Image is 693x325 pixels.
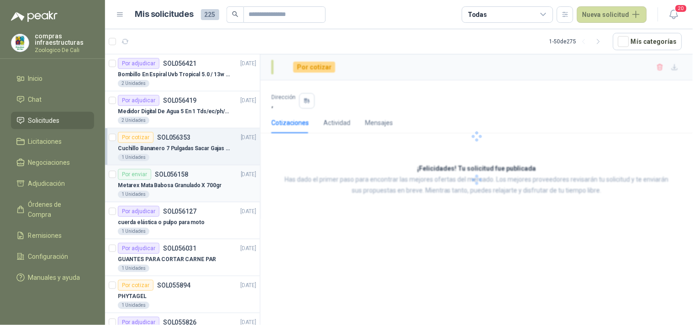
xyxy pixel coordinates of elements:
[613,33,682,50] button: Mís categorías
[118,169,151,180] div: Por enviar
[163,60,196,67] p: SOL056421
[11,196,94,223] a: Órdenes de Compra
[118,243,159,254] div: Por adjudicar
[135,8,194,21] h1: Mis solicitudes
[35,47,94,53] p: Zoologico De Cali
[11,34,29,52] img: Company Logo
[28,94,42,105] span: Chat
[28,273,80,283] span: Manuales y ayuda
[118,280,153,291] div: Por cotizar
[118,80,149,87] div: 2 Unidades
[118,144,232,153] p: Cuchillo Bananero 7 Pulgadas Sacar Gajas O Deshoje O Desman
[105,54,260,91] a: Por adjudicarSOL056421[DATE] Bombillo En Espiral Uvb Tropical 5.0 / 13w Reptiles (ectotermos)2 Un...
[241,59,256,68] p: [DATE]
[105,128,260,165] a: Por cotizarSOL056353[DATE] Cuchillo Bananero 7 Pulgadas Sacar Gajas O Deshoje O Desman1 Unidades
[241,281,256,290] p: [DATE]
[105,239,260,276] a: Por adjudicarSOL056031[DATE] GUANTES PARA CORTAR CARNE PAR1 Unidades
[118,107,232,116] p: Medidor Digital De Agua 5 En 1 Tds/ec/ph/salinidad/temperatu
[155,171,188,178] p: SOL056158
[241,96,256,105] p: [DATE]
[157,134,190,141] p: SOL056353
[157,282,190,288] p: SOL055894
[28,252,69,262] span: Configuración
[105,91,260,128] a: Por adjudicarSOL056419[DATE] Medidor Digital De Agua 5 En 1 Tds/ec/ph/salinidad/temperatu2 Unidades
[11,269,94,286] a: Manuales y ayuda
[28,136,62,147] span: Licitaciones
[163,245,196,252] p: SOL056031
[118,292,147,301] p: PHYTAGEL
[241,170,256,179] p: [DATE]
[675,4,688,13] span: 20
[577,6,647,23] button: Nueva solicitud
[11,175,94,192] a: Adjudicación
[118,95,159,106] div: Por adjudicar
[11,112,94,129] a: Solicitudes
[105,202,260,239] a: Por adjudicarSOL056127[DATE] cuerda elástica o pulpo para moto1 Unidades
[163,208,196,215] p: SOL056127
[201,9,219,20] span: 225
[118,58,159,69] div: Por adjudicar
[118,218,205,227] p: cuerda elástica o pulpo para moto
[28,199,85,220] span: Órdenes de Compra
[232,11,238,17] span: search
[118,206,159,217] div: Por adjudicar
[11,133,94,150] a: Licitaciones
[11,70,94,87] a: Inicio
[28,157,70,168] span: Negociaciones
[118,302,149,309] div: 1 Unidades
[118,228,149,235] div: 1 Unidades
[550,34,606,49] div: 1 - 50 de 275
[11,11,58,22] img: Logo peakr
[118,191,149,198] div: 1 Unidades
[28,178,65,189] span: Adjudicación
[11,154,94,171] a: Negociaciones
[28,115,60,126] span: Solicitudes
[28,231,62,241] span: Remisiones
[11,248,94,265] a: Configuración
[118,265,149,272] div: 1 Unidades
[105,276,260,313] a: Por cotizarSOL055894[DATE] PHYTAGEL1 Unidades
[105,165,260,202] a: Por enviarSOL056158[DATE] Metarex Mata Babosa Granulado X 700gr1 Unidades
[11,227,94,244] a: Remisiones
[118,255,217,264] p: GUANTES PARA CORTAR CARNE PAR
[666,6,682,23] button: 20
[241,244,256,253] p: [DATE]
[468,10,487,20] div: Todas
[118,154,149,161] div: 1 Unidades
[163,97,196,104] p: SOL056419
[241,207,256,216] p: [DATE]
[241,133,256,142] p: [DATE]
[118,117,149,124] div: 2 Unidades
[28,73,43,84] span: Inicio
[118,70,232,79] p: Bombillo En Espiral Uvb Tropical 5.0 / 13w Reptiles (ectotermos)
[11,91,94,108] a: Chat
[35,33,94,46] p: compras infraestructuras
[118,132,153,143] div: Por cotizar
[118,181,222,190] p: Metarex Mata Babosa Granulado X 700gr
